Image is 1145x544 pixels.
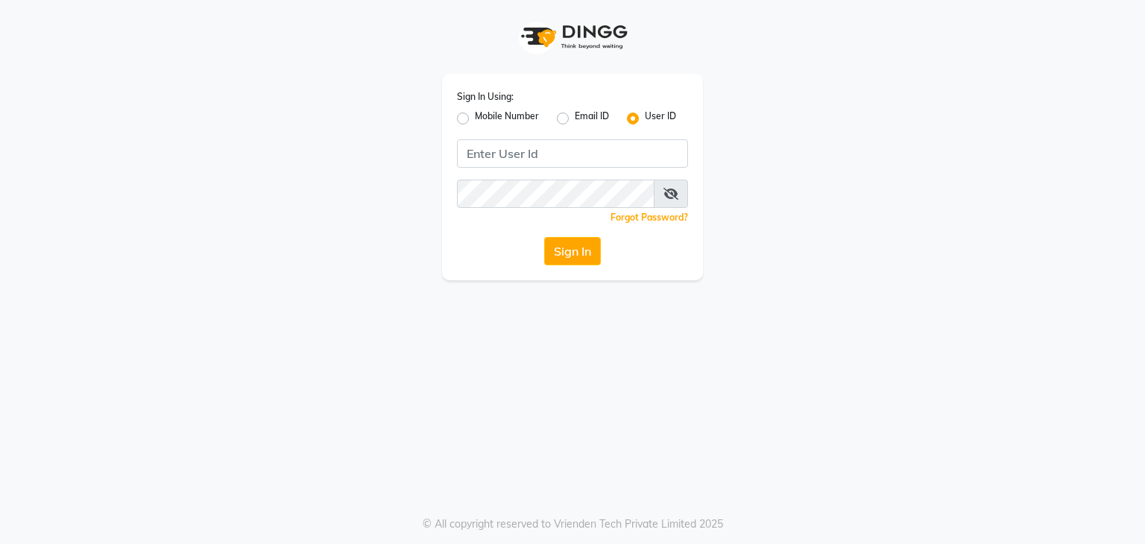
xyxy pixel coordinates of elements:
[611,212,688,223] a: Forgot Password?
[457,90,514,104] label: Sign In Using:
[575,110,609,127] label: Email ID
[513,15,632,59] img: logo1.svg
[544,237,601,265] button: Sign In
[457,139,688,168] input: Username
[457,180,654,208] input: Username
[475,110,539,127] label: Mobile Number
[645,110,676,127] label: User ID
